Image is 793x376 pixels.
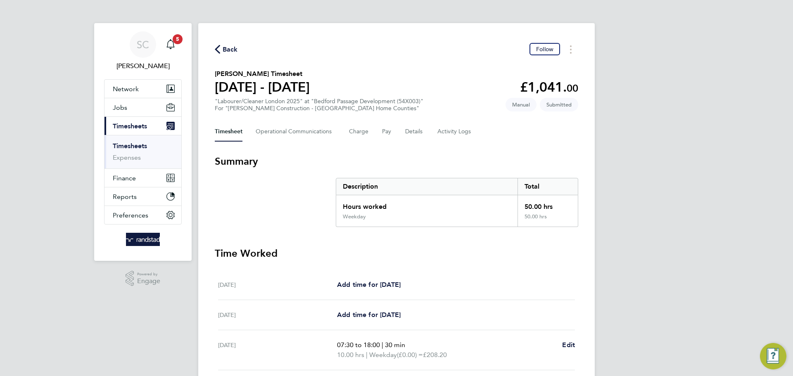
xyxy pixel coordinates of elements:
[337,281,401,289] span: Add time for [DATE]
[218,340,337,360] div: [DATE]
[423,351,447,359] span: £208.20
[126,233,160,246] img: randstad-logo-retina.png
[366,351,368,359] span: |
[520,79,578,95] app-decimal: £1,041.
[113,211,148,219] span: Preferences
[94,23,192,261] nav: Main navigation
[215,79,310,95] h1: [DATE] - [DATE]
[215,247,578,260] h3: Time Worked
[336,195,518,213] div: Hours worked
[215,98,423,112] div: "Labourer/Cleaner London 2025" at "Bedford Passage Development (54X003)"
[113,174,136,182] span: Finance
[760,343,786,369] button: Engage Resource Center
[104,135,181,168] div: Timesheets
[337,341,380,349] span: 07:30 to 18:00
[349,122,369,142] button: Charge
[405,122,424,142] button: Details
[343,213,366,220] div: Weekday
[104,233,182,246] a: Go to home page
[113,122,147,130] span: Timesheets
[337,351,364,359] span: 10.00 hrs
[518,213,578,227] div: 50.00 hrs
[104,169,181,187] button: Finance
[518,195,578,213] div: 50.00 hrs
[113,142,147,150] a: Timesheets
[540,98,578,111] span: This timesheet is Submitted.
[562,340,575,350] a: Edit
[369,350,397,360] span: Weekday
[113,104,127,111] span: Jobs
[215,122,242,142] button: Timesheet
[137,278,160,285] span: Engage
[215,155,578,168] h3: Summary
[104,80,181,98] button: Network
[215,44,238,54] button: Back
[137,39,149,50] span: SC
[104,61,182,71] span: Sophie Clemmence
[536,45,553,53] span: Follow
[215,105,423,112] div: For "[PERSON_NAME] Construction - [GEOGRAPHIC_DATA] Home Counties"
[529,43,560,55] button: Follow
[337,311,401,319] span: Add time for [DATE]
[562,341,575,349] span: Edit
[256,122,336,142] button: Operational Communications
[336,178,578,227] div: Summary
[563,43,578,56] button: Timesheets Menu
[437,122,472,142] button: Activity Logs
[104,98,181,116] button: Jobs
[113,154,141,161] a: Expenses
[137,271,160,278] span: Powered by
[104,187,181,206] button: Reports
[223,45,238,54] span: Back
[126,271,161,286] a: Powered byEngage
[104,117,181,135] button: Timesheets
[397,351,423,359] span: (£0.00) =
[218,280,337,290] div: [DATE]
[336,178,518,195] div: Description
[113,85,139,93] span: Network
[385,341,405,349] span: 30 min
[215,69,310,79] h2: [PERSON_NAME] Timesheet
[162,31,179,58] a: 5
[382,122,392,142] button: Pay
[506,98,537,111] span: This timesheet was manually created.
[104,206,181,224] button: Preferences
[218,310,337,320] div: [DATE]
[104,31,182,71] a: SC[PERSON_NAME]
[382,341,383,349] span: |
[337,280,401,290] a: Add time for [DATE]
[113,193,137,201] span: Reports
[518,178,578,195] div: Total
[337,310,401,320] a: Add time for [DATE]
[567,82,578,94] span: 00
[173,34,183,44] span: 5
